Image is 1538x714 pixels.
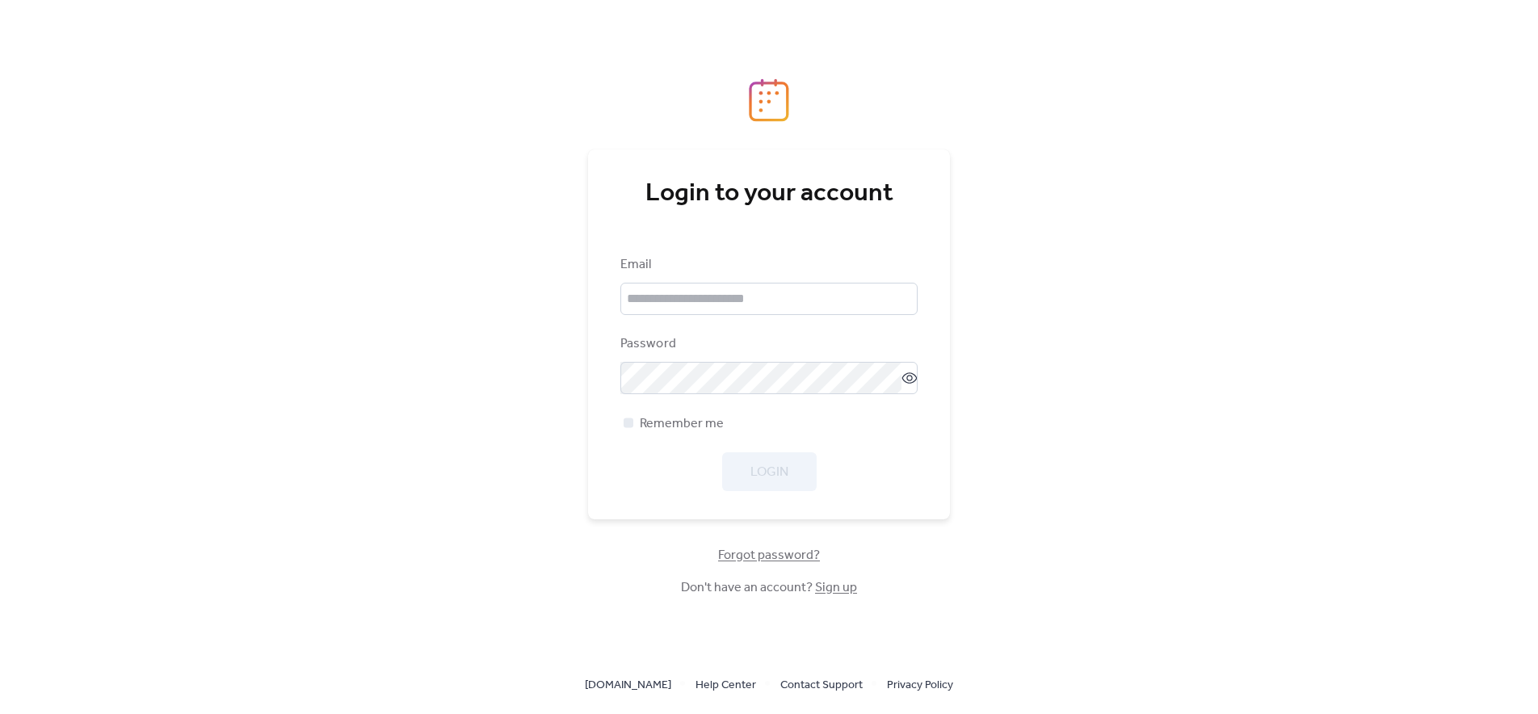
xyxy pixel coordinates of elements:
a: Help Center [695,674,756,695]
a: Contact Support [780,674,863,695]
span: Forgot password? [718,546,820,565]
span: Remember me [640,414,724,434]
span: [DOMAIN_NAME] [585,676,671,695]
a: [DOMAIN_NAME] [585,674,671,695]
div: Password [620,334,914,354]
span: Help Center [695,676,756,695]
div: Login to your account [620,178,918,210]
span: Contact Support [780,676,863,695]
div: Email [620,255,914,275]
span: Privacy Policy [887,676,953,695]
span: Don't have an account? [681,578,857,598]
a: Forgot password? [718,551,820,560]
a: Sign up [815,575,857,600]
img: logo [749,78,789,122]
a: Privacy Policy [887,674,953,695]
